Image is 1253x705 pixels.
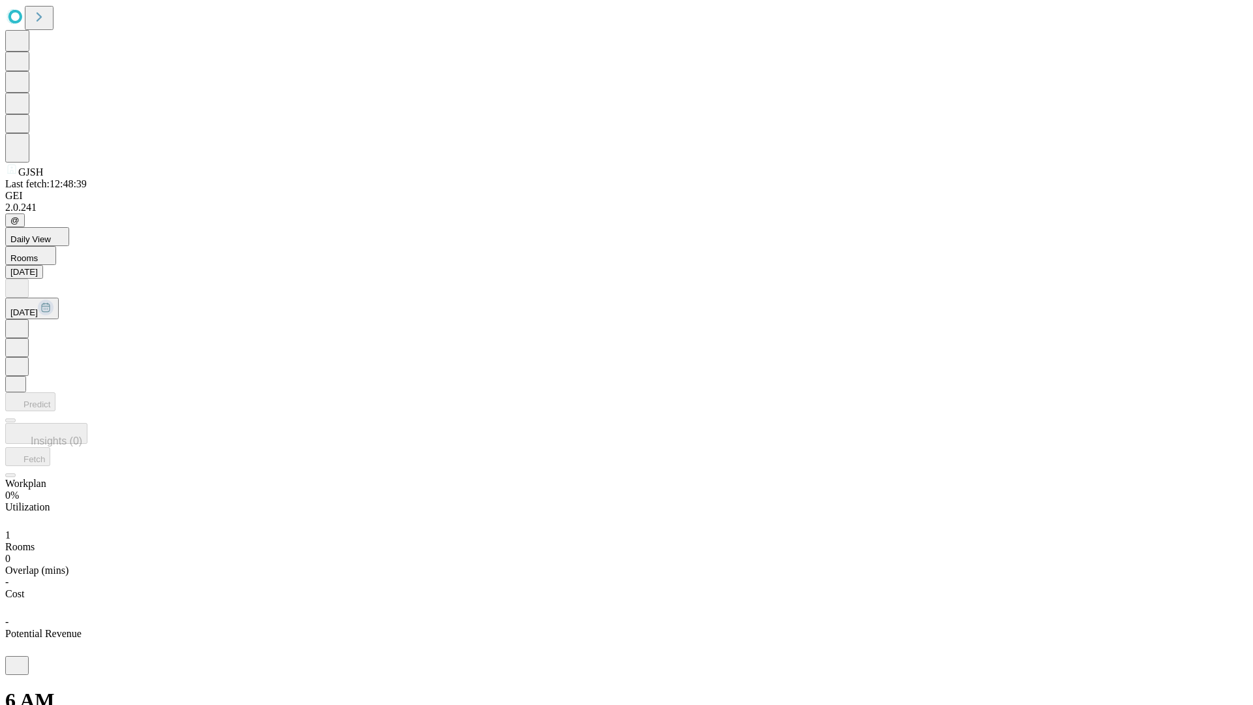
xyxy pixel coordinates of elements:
span: Potential Revenue [5,628,82,639]
button: Fetch [5,447,50,466]
button: Rooms [5,246,56,265]
span: Workplan [5,478,46,489]
div: GEI [5,190,1248,202]
span: Insights (0) [31,435,82,446]
button: [DATE] [5,298,59,319]
span: Daily View [10,234,51,244]
span: [DATE] [10,307,38,317]
span: - [5,576,8,587]
span: Rooms [5,541,35,552]
button: Insights (0) [5,423,87,444]
span: - [5,616,8,627]
span: 1 [5,529,10,540]
span: Last fetch: 12:48:39 [5,178,87,189]
button: [DATE] [5,265,43,279]
span: 0% [5,490,19,501]
div: 2.0.241 [5,202,1248,213]
span: @ [10,215,20,225]
span: Cost [5,588,24,599]
span: GJSH [18,166,43,178]
button: @ [5,213,25,227]
span: Overlap (mins) [5,565,69,576]
button: Predict [5,392,55,411]
span: 0 [5,553,10,564]
span: Rooms [10,253,38,263]
span: Utilization [5,501,50,512]
button: Daily View [5,227,69,246]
